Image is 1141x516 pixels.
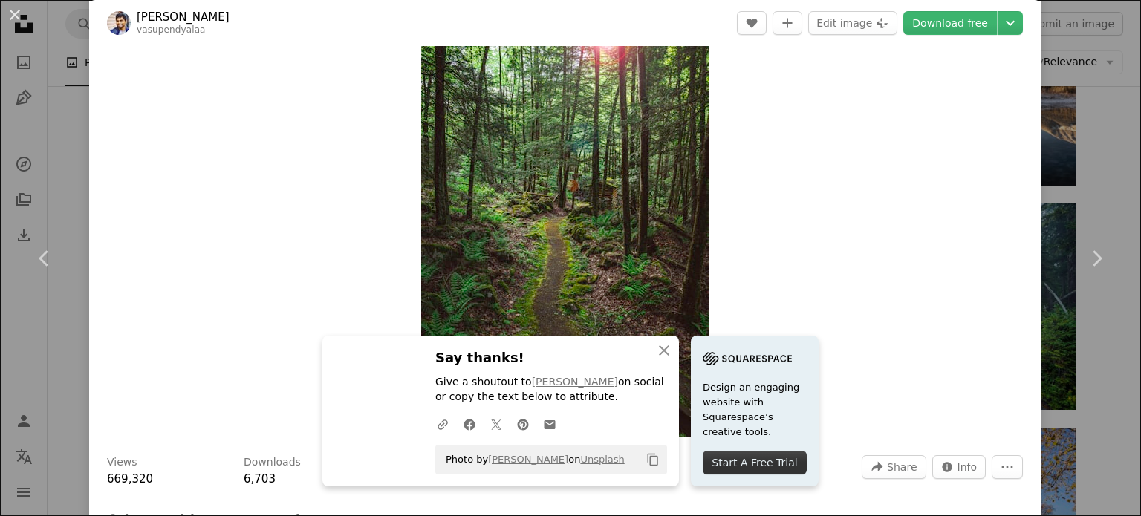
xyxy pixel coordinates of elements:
h3: Views [107,455,137,470]
button: Like [737,11,767,35]
span: 669,320 [107,472,153,486]
a: Share over email [536,409,563,439]
a: Share on Facebook [456,409,483,439]
span: Share [887,456,917,478]
a: [PERSON_NAME] [137,10,230,25]
button: More Actions [992,455,1023,479]
span: Photo by on [438,448,625,471]
span: 6,703 [244,472,276,486]
a: Share on Pinterest [510,409,536,439]
p: Give a shoutout to on social or copy the text below to attribute. [435,375,667,405]
img: file-1705255347840-230a6ab5bca9image [703,347,792,370]
img: green plants and trees during daytime [421,6,709,437]
a: Download free [903,11,997,35]
a: Design an engaging website with Squarespace’s creative tools.Start A Free Trial [691,336,819,486]
button: Stats about this image [932,455,986,479]
a: vasupendyalaa [137,25,206,35]
button: Copy to clipboard [640,447,666,472]
div: Start A Free Trial [703,451,807,474]
h3: Say thanks! [435,347,667,369]
span: Design an engaging website with Squarespace’s creative tools. [703,380,807,440]
a: Share on Twitter [483,409,510,439]
a: Next [1052,187,1141,330]
span: Info [958,456,978,478]
button: Choose download size [998,11,1023,35]
img: Go to Vasu Pendyala's profile [107,11,131,35]
h3: Downloads [244,455,301,470]
a: Unsplash [580,454,624,465]
button: Share this image [862,455,926,479]
a: [PERSON_NAME] [488,454,568,465]
a: [PERSON_NAME] [532,376,618,388]
button: Add to Collection [773,11,802,35]
button: Zoom in on this image [421,6,709,437]
button: Edit image [808,11,897,35]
